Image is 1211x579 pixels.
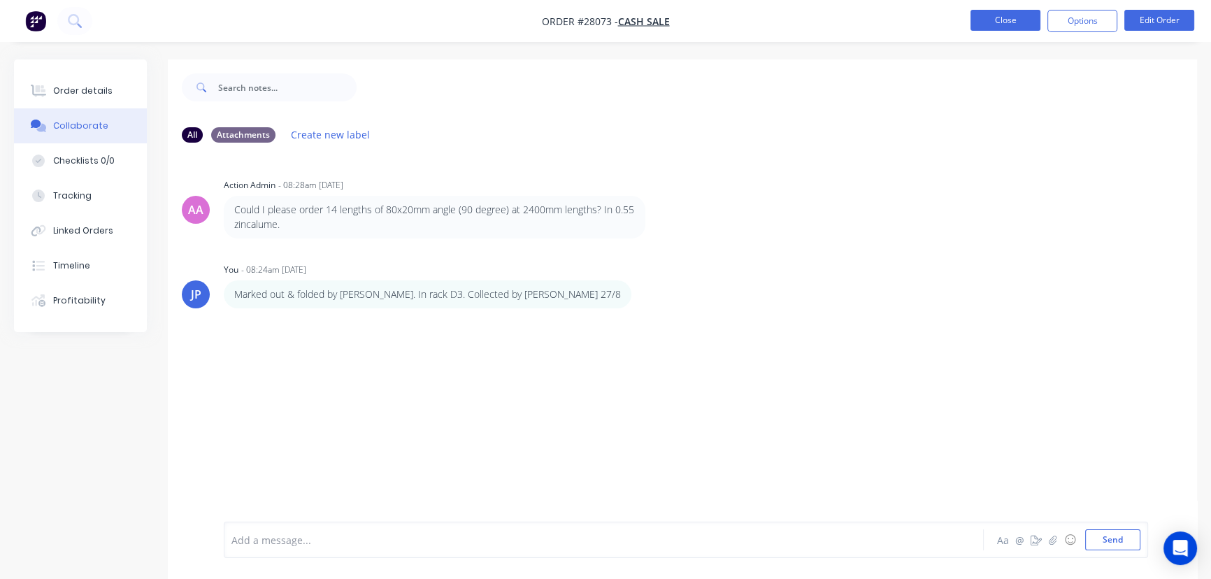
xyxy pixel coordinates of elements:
[234,203,635,231] p: Could I please order 14 lengths of 80x20mm angle (90 degree) at 2400mm lengths? In 0.55 zincalume.
[53,155,115,167] div: Checklists 0/0
[14,248,147,283] button: Timeline
[542,15,618,28] span: Order #28073 -
[618,15,670,28] a: CASH SALE
[278,179,343,192] div: - 08:28am [DATE]
[994,531,1011,548] button: Aa
[218,73,357,101] input: Search notes...
[1124,10,1194,31] button: Edit Order
[1047,10,1117,32] button: Options
[211,127,275,143] div: Attachments
[970,10,1040,31] button: Close
[182,127,203,143] div: All
[14,213,147,248] button: Linked Orders
[14,143,147,178] button: Checklists 0/0
[234,287,621,301] p: Marked out & folded by [PERSON_NAME]. In rack D3. Collected by [PERSON_NAME] 27/8
[53,85,113,97] div: Order details
[1011,531,1028,548] button: @
[14,283,147,318] button: Profitability
[191,286,201,303] div: JP
[224,179,275,192] div: Action Admin
[53,224,113,237] div: Linked Orders
[1061,531,1078,548] button: ☺
[14,178,147,213] button: Tracking
[53,190,92,202] div: Tracking
[25,10,46,31] img: Factory
[224,264,238,276] div: You
[14,108,147,143] button: Collaborate
[284,125,378,144] button: Create new label
[14,73,147,108] button: Order details
[53,120,108,132] div: Collaborate
[1085,529,1140,550] button: Send
[241,264,306,276] div: - 08:24am [DATE]
[53,294,106,307] div: Profitability
[1163,531,1197,565] div: Open Intercom Messenger
[53,259,90,272] div: Timeline
[188,201,203,218] div: AA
